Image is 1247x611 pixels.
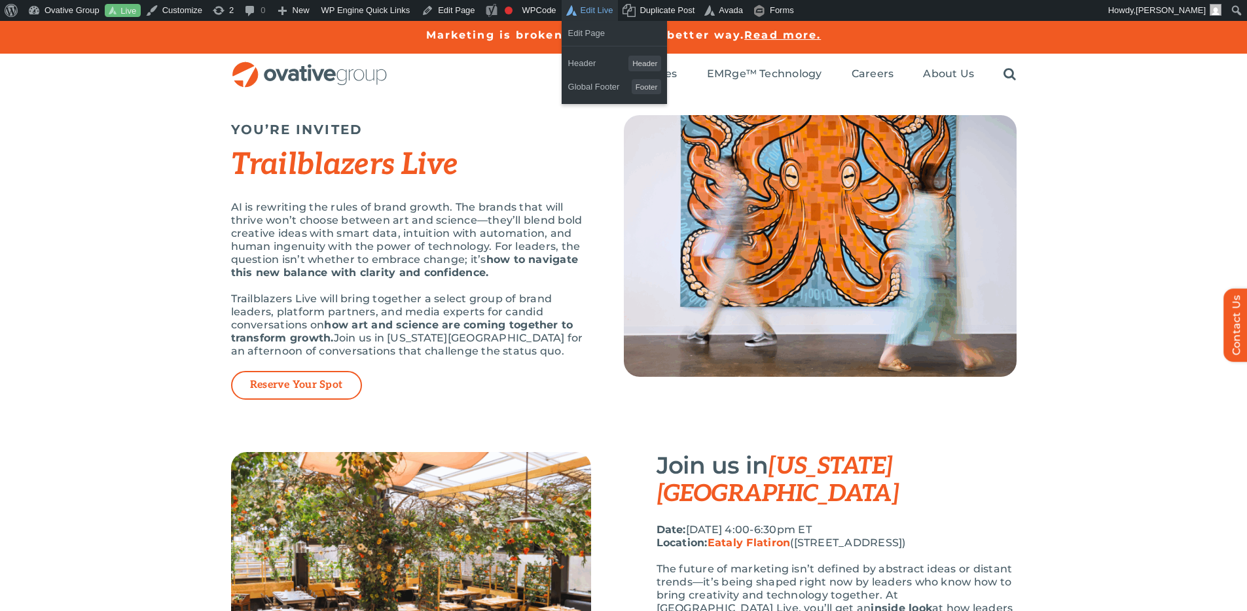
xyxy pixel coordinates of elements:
[231,147,458,183] em: Trailblazers Live
[105,4,141,18] a: Live
[708,536,791,549] a: Eataly Flatiron
[657,523,1017,550] p: [DATE] 4:00-6:30pm ET ([STREET_ADDRESS])
[231,253,579,279] strong: how to navigate this new balance with clarity and confidence.
[231,122,591,137] h5: YOU’RE INVITED
[568,77,620,97] span: Global Footer
[231,292,591,358] p: Trailblazers Live will bring together a select group of brand leaders, platform partners, and med...
[852,67,894,80] span: Careers
[1136,5,1206,15] span: [PERSON_NAME]
[707,67,822,80] span: EMRge™ Technology
[505,7,513,14] div: Focus keyphrase not set
[744,29,821,41] a: Read more.
[852,67,894,82] a: Careers
[632,79,661,94] span: Footer
[657,452,1017,507] h3: Join us in
[657,452,899,508] span: [US_STATE][GEOGRAPHIC_DATA]
[923,67,974,80] span: About Us
[657,523,686,536] strong: Date:
[707,67,822,82] a: EMRge™ Technology
[568,53,596,74] span: Header
[657,536,791,549] strong: Location:
[563,54,1016,96] nav: Menu
[426,29,745,41] a: Marketing is broken—but there’s a better way.
[562,25,668,42] a: Edit Page
[231,201,591,279] p: AI is rewriting the rules of brand growth. The brands that will thrive won’t choose between art a...
[1003,67,1016,82] a: Search
[923,67,974,82] a: About Us
[628,56,661,71] span: Header
[231,319,573,344] strong: how art and science are coming together to transform growth.
[231,60,388,73] a: OG_Full_horizontal_RGB
[624,115,1017,377] img: Top Image
[250,379,342,392] a: Reserve Your Spot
